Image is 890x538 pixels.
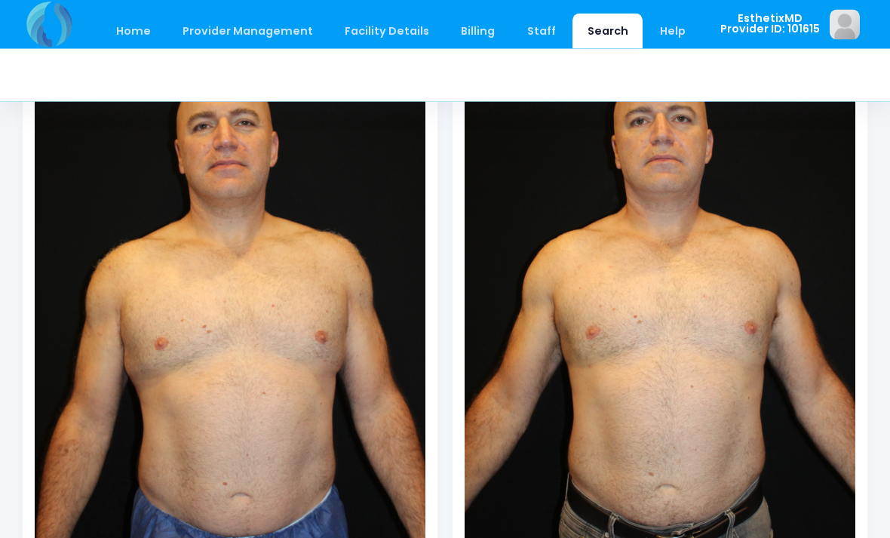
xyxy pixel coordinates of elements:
[572,14,643,49] a: Search
[101,14,165,49] a: Home
[447,14,510,49] a: Billing
[646,14,701,49] a: Help
[830,10,860,40] img: image
[720,13,820,35] span: EsthetixMD Provider ID: 101615
[167,14,327,49] a: Provider Management
[330,14,444,49] a: Facility Details
[512,14,570,49] a: Staff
